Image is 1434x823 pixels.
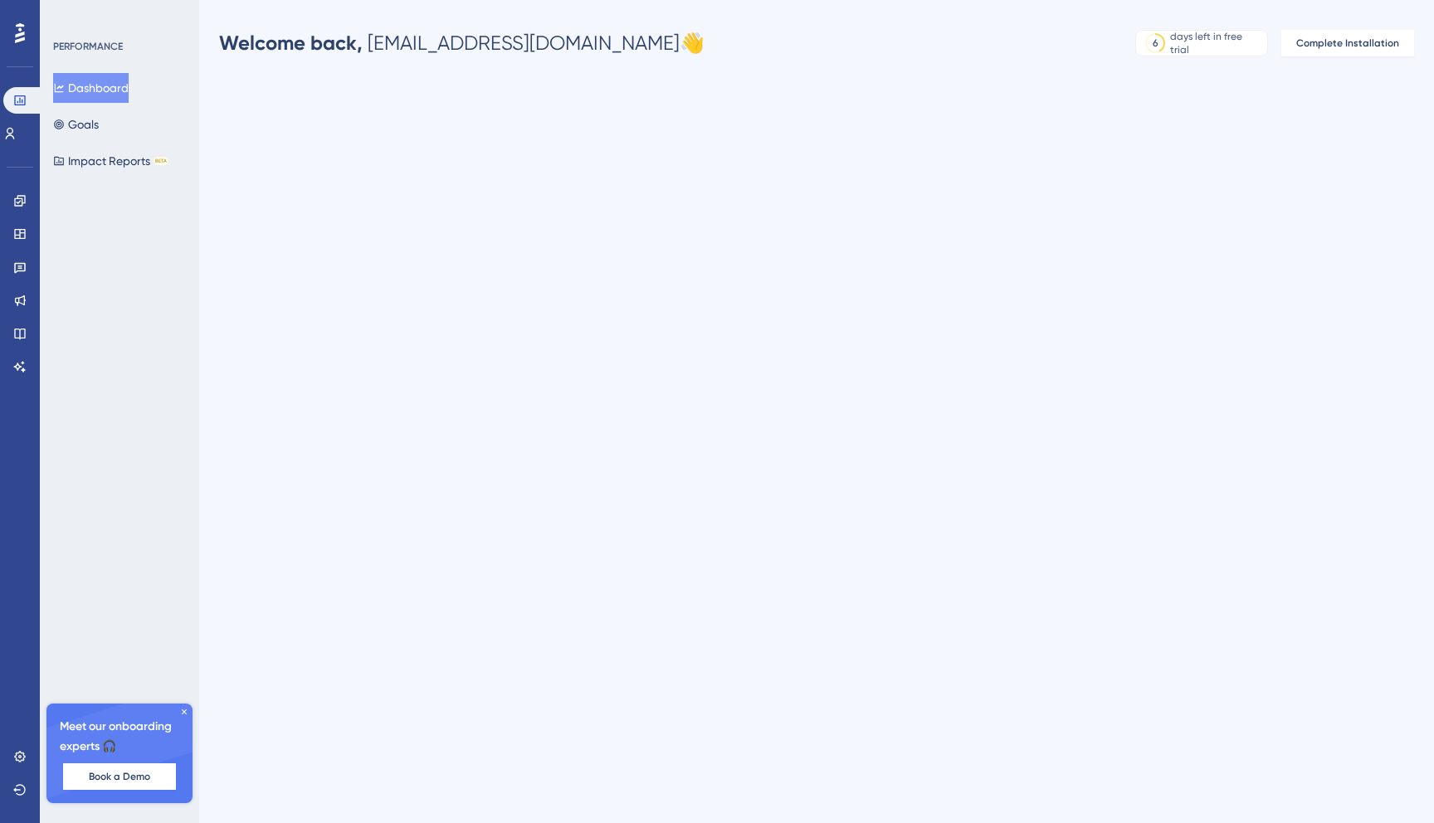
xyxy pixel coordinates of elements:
[1170,30,1262,56] div: days left in free trial
[53,40,123,53] div: PERFORMANCE
[154,157,168,165] div: BETA
[1153,37,1158,50] div: 6
[53,146,168,176] button: Impact ReportsBETA
[53,73,129,103] button: Dashboard
[219,30,705,56] div: [EMAIL_ADDRESS][DOMAIN_NAME] 👋
[219,31,363,55] span: Welcome back,
[89,770,150,783] span: Book a Demo
[53,110,99,139] button: Goals
[1281,30,1414,56] button: Complete Installation
[63,763,176,790] button: Book a Demo
[60,717,179,757] span: Meet our onboarding experts 🎧
[1296,37,1399,50] span: Complete Installation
